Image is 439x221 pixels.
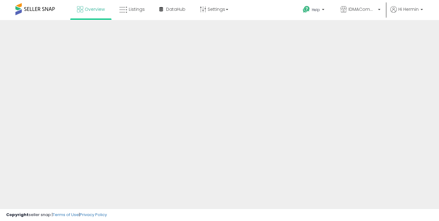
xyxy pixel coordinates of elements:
a: Help [298,1,331,20]
span: IDMACommerce LLC [348,6,376,12]
span: Hi Hermin [398,6,419,12]
strong: Copyright [6,212,29,218]
i: Get Help [303,6,310,13]
span: Overview [85,6,105,12]
span: DataHub [166,6,185,12]
a: Hi Hermin [390,6,423,20]
div: seller snap | | [6,212,107,218]
a: Terms of Use [53,212,79,218]
span: Listings [129,6,145,12]
a: Privacy Policy [80,212,107,218]
span: Help [312,7,320,12]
